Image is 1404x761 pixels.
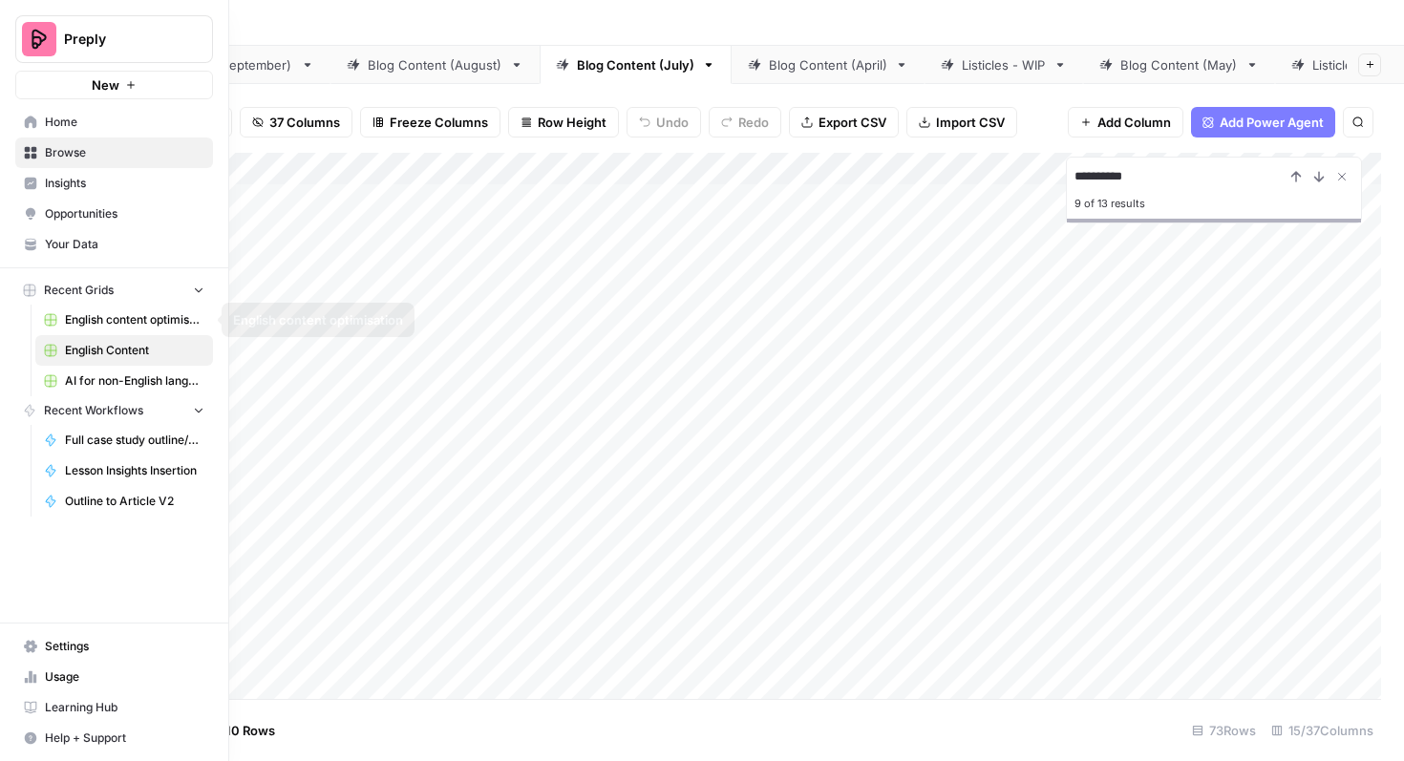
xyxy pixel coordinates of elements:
[538,113,606,132] span: Row Height
[45,699,204,716] span: Learning Hub
[1312,55,1392,74] div: Listicles (old)
[45,144,204,161] span: Browse
[962,55,1046,74] div: Listicles - WIP
[45,114,204,131] span: Home
[15,692,213,723] a: Learning Hub
[1220,113,1324,132] span: Add Power Agent
[45,668,204,686] span: Usage
[35,425,213,455] a: Full case study outline/article workfloe V1
[65,342,204,359] span: English Content
[540,46,732,84] a: Blog Content (July)
[709,107,781,137] button: Redo
[1184,715,1264,746] div: 73 Rows
[65,462,204,479] span: Lesson Insights Insertion
[1097,113,1171,132] span: Add Column
[15,137,213,168] a: Browse
[45,236,204,253] span: Your Data
[627,107,701,137] button: Undo
[22,22,56,56] img: Preply Logo
[15,396,213,425] button: Recent Workflows
[390,113,488,132] span: Freeze Columns
[15,15,213,63] button: Workspace: Preply
[1264,715,1381,746] div: 15/37 Columns
[35,486,213,517] a: Outline to Article V2
[199,721,275,740] span: Add 10 Rows
[15,723,213,753] button: Help + Support
[15,229,213,260] a: Your Data
[1074,192,1353,215] div: 9 of 13 results
[15,662,213,692] a: Usage
[35,455,213,486] a: Lesson Insights Insertion
[732,46,925,84] a: Blog Content (April)
[45,175,204,192] span: Insights
[1120,55,1238,74] div: Blog Content (May)
[769,55,887,74] div: Blog Content (April)
[1068,107,1183,137] button: Add Column
[64,30,180,49] span: Preply
[1330,165,1353,188] button: Close Search
[35,335,213,366] a: English Content
[44,282,114,299] span: Recent Grids
[15,276,213,305] button: Recent Grids
[936,113,1005,132] span: Import CSV
[15,107,213,137] a: Home
[35,366,213,396] a: AI for non-English languages
[368,55,502,74] div: Blog Content (August)
[738,113,769,132] span: Redo
[789,107,899,137] button: Export CSV
[360,107,500,137] button: Freeze Columns
[45,729,204,747] span: Help + Support
[508,107,619,137] button: Row Height
[577,55,694,74] div: Blog Content (July)
[15,71,213,99] button: New
[92,75,119,95] span: New
[65,311,204,328] span: English content optimisation
[65,372,204,390] span: AI for non-English languages
[1285,165,1308,188] button: Previous Result
[656,113,689,132] span: Undo
[1083,46,1275,84] a: Blog Content (May)
[240,107,352,137] button: 37 Columns
[1191,107,1335,137] button: Add Power Agent
[65,432,204,449] span: Full case study outline/article workfloe V1
[15,199,213,229] a: Opportunities
[1308,165,1330,188] button: Next Result
[925,46,1083,84] a: Listicles - WIP
[819,113,886,132] span: Export CSV
[45,638,204,655] span: Settings
[269,113,340,132] span: 37 Columns
[35,305,213,335] a: English content optimisation
[15,168,213,199] a: Insights
[330,46,540,84] a: Blog Content (August)
[45,205,204,222] span: Opportunities
[65,493,204,510] span: Outline to Article V2
[44,402,143,419] span: Recent Workflows
[906,107,1017,137] button: Import CSV
[15,631,213,662] a: Settings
